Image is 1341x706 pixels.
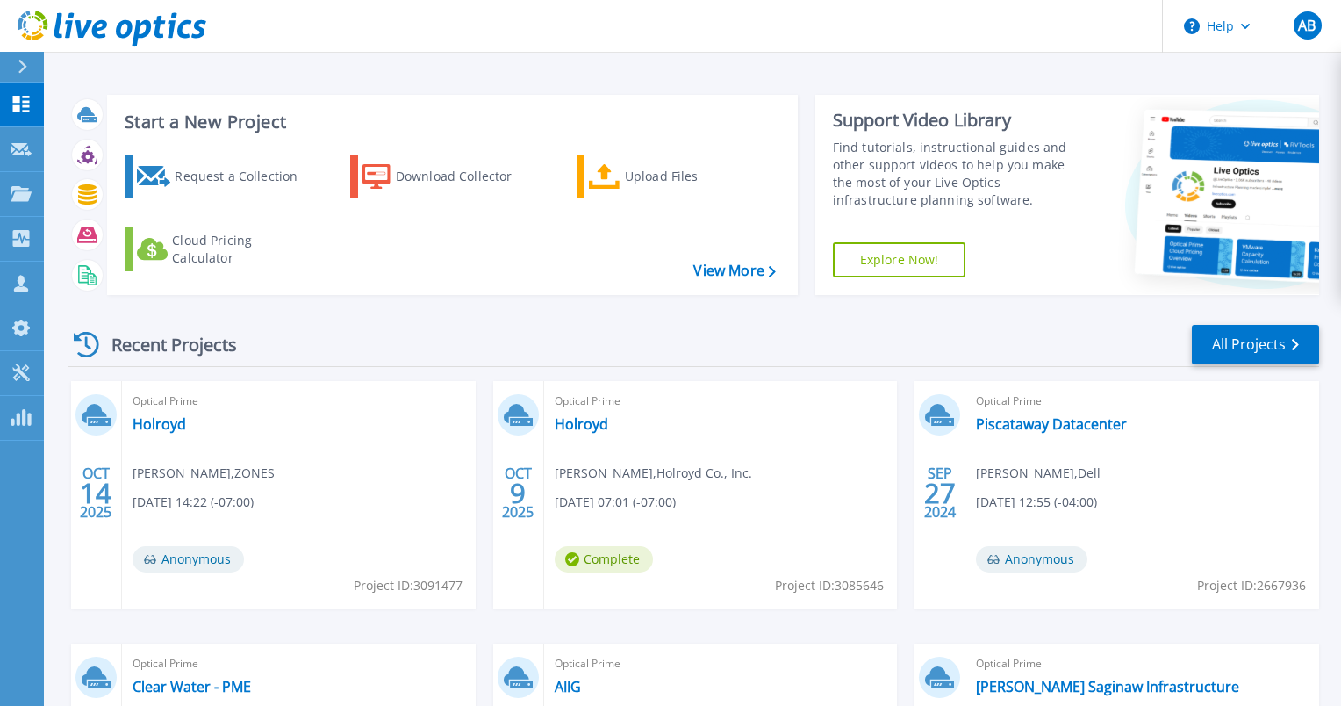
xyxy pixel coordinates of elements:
a: Explore Now! [833,242,966,277]
a: View More [693,263,775,279]
span: Optical Prime [555,392,887,411]
div: OCT 2025 [79,461,112,525]
span: [DATE] 12:55 (-04:00) [976,493,1097,512]
span: Optical Prime [555,654,887,674]
a: AIIG [555,678,581,695]
span: Project ID: 2667936 [1197,576,1306,595]
span: AB [1298,18,1316,32]
span: Project ID: 3091477 [354,576,463,595]
span: Optical Prime [133,654,465,674]
span: Optical Prime [976,654,1309,674]
div: Upload Files [625,159,765,194]
a: [PERSON_NAME] Saginaw Infrastructure [976,678,1239,695]
a: All Projects [1192,325,1319,364]
span: Anonymous [976,546,1087,573]
div: Recent Projects [68,323,261,366]
span: Project ID: 3085646 [775,576,884,595]
div: Find tutorials, instructional guides and other support videos to help you make the most of your L... [833,139,1086,209]
div: Request a Collection [175,159,315,194]
span: Optical Prime [976,392,1309,411]
span: [PERSON_NAME] , Holroyd Co., Inc. [555,464,752,483]
span: 14 [80,486,111,501]
span: [PERSON_NAME] , ZONES [133,464,275,483]
a: Piscataway Datacenter [976,415,1127,433]
div: Download Collector [396,159,536,194]
span: [DATE] 07:01 (-07:00) [555,493,676,512]
span: Anonymous [133,546,244,573]
h3: Start a New Project [125,112,775,132]
a: Cloud Pricing Calculator [125,227,320,271]
a: Download Collector [350,155,546,198]
a: Holroyd [555,415,608,433]
span: 9 [510,486,526,501]
div: Support Video Library [833,109,1086,132]
span: Complete [555,546,653,573]
a: Request a Collection [125,155,320,198]
div: OCT 2025 [501,461,534,525]
span: Optical Prime [133,392,465,411]
span: [PERSON_NAME] , Dell [976,464,1101,483]
a: Holroyd [133,415,186,433]
span: [DATE] 14:22 (-07:00) [133,493,254,512]
a: Clear Water - PME [133,678,251,695]
div: SEP 2024 [923,461,957,525]
span: 27 [924,486,956,501]
a: Upload Files [577,155,772,198]
div: Cloud Pricing Calculator [172,232,312,267]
